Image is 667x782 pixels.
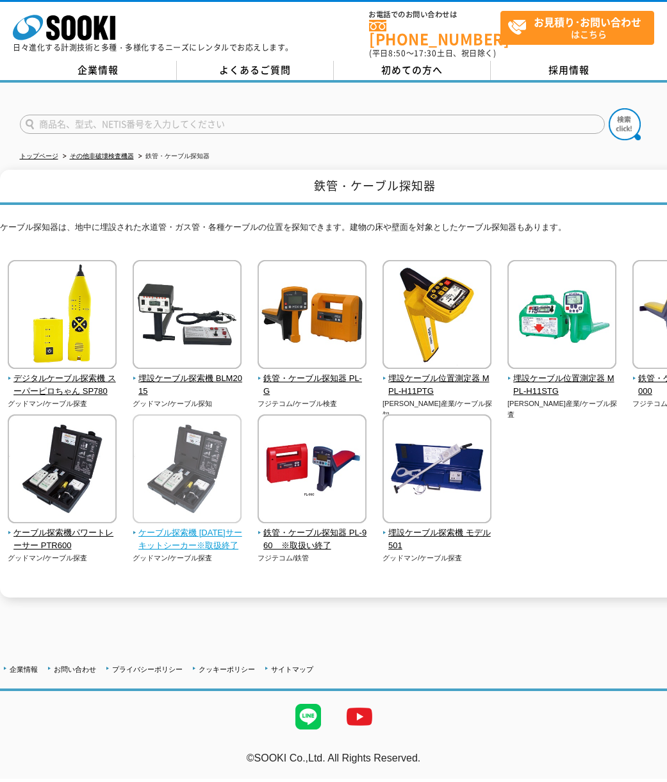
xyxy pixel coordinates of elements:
input: 商品名、型式、NETIS番号を入力してください [20,115,605,134]
p: グッドマン/ケーブル探知 [133,398,242,409]
a: ケーブル探索機パワートレーサー PTR600 [8,514,117,553]
a: 埋設ケーブル位置測定器 MPL-H11PTG [383,360,492,398]
span: 初めての方へ [381,63,443,77]
a: クッキーポリシー [199,665,255,673]
img: 埋設ケーブル位置測定器 MPL-H11PTG [383,260,491,372]
a: 初めての方へ [334,61,491,80]
a: 埋設ケーブル探索機 モデル501 [383,514,492,553]
a: テストMail [618,766,667,777]
img: YouTube [334,691,385,742]
img: btn_search.png [609,108,641,140]
p: [PERSON_NAME]産業/ケーブル探査 [507,398,617,420]
img: 埋設ケーブル探索機 BLM2015 [133,260,242,372]
a: よくあるご質問 [177,61,334,80]
span: お電話でのお問い合わせは [369,11,500,19]
p: グッドマン/ケーブル探査 [383,553,492,564]
a: お見積り･お問い合わせはこちら [500,11,654,45]
span: 埋設ケーブル探索機 モデル501 [383,526,492,553]
p: 日々進化する計測技術と多種・多様化するニーズにレンタルでお応えします。 [13,44,293,51]
img: 鉄管・ケーブル探知器 PL-960 ※取扱い終了 [258,414,366,526]
a: ケーブル探索機 [DATE]サーキットシーカー※取扱終了 [133,514,242,553]
a: 企業情報 [10,665,38,673]
p: [PERSON_NAME]産業/ケーブル探知 [383,398,492,420]
img: ケーブル探索機パワートレーサー PTR600 [8,414,117,526]
p: グッドマン/ケーブル探査 [133,553,242,564]
img: ケーブル探索機 2011サーキットシーカー※取扱終了 [133,414,242,526]
a: 鉄管・ケーブル探知器 PL-960 ※取扱い終了 [258,514,367,553]
img: 埋設ケーブル探索機 モデル501 [383,414,491,526]
a: 埋設ケーブル探索機 BLM2015 [133,360,242,398]
a: プライバシーポリシー [112,665,183,673]
li: 鉄管・ケーブル探知器 [136,150,210,163]
img: 埋設ケーブル位置測定器 MPL-H11STG [507,260,616,372]
strong: お見積り･お問い合わせ [534,14,641,29]
a: 採用情報 [491,61,648,80]
img: デジタルケーブル探索機 スーパーピロちゃん SP780 [8,260,117,372]
span: ケーブル探索機パワートレーサー PTR600 [8,526,117,553]
span: はこちら [507,12,654,44]
a: [PHONE_NUMBER] [369,20,500,46]
span: 鉄管・ケーブル探知器 PL-G [258,372,367,399]
span: 埋設ケーブル位置測定器 MPL-H11PTG [383,372,492,399]
span: 鉄管・ケーブル探知器 PL-960 ※取扱い終了 [258,526,367,553]
img: 鉄管・ケーブル探知器 PL-G [258,260,366,372]
p: フジテコム/鉄管 [258,553,367,564]
img: LINE [283,691,334,742]
a: お問い合わせ [54,665,96,673]
p: フジテコム/ケーブル検査 [258,398,367,409]
p: グッドマン/ケーブル探査 [8,553,117,564]
a: デジタルケーブル探索機 スーパーピロちゃん SP780 [8,360,117,398]
a: トップページ [20,152,58,159]
span: 17:30 [414,47,437,59]
p: グッドマン/ケーブル探査 [8,398,117,409]
a: 鉄管・ケーブル探知器 PL-G [258,360,367,398]
span: 8:50 [388,47,406,59]
a: 埋設ケーブル位置測定器 MPL-H11STG [507,360,617,398]
span: ケーブル探索機 [DATE]サーキットシーカー※取扱終了 [133,526,242,553]
span: 埋設ケーブル位置測定器 MPL-H11STG [507,372,617,399]
a: その他非破壊検査機器 [70,152,134,159]
a: サイトマップ [271,665,313,673]
span: (平日 ～ 土日、祝日除く) [369,47,496,59]
span: デジタルケーブル探索機 スーパーピロちゃん SP780 [8,372,117,399]
span: 埋設ケーブル探索機 BLM2015 [133,372,242,399]
a: 企業情報 [20,61,177,80]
